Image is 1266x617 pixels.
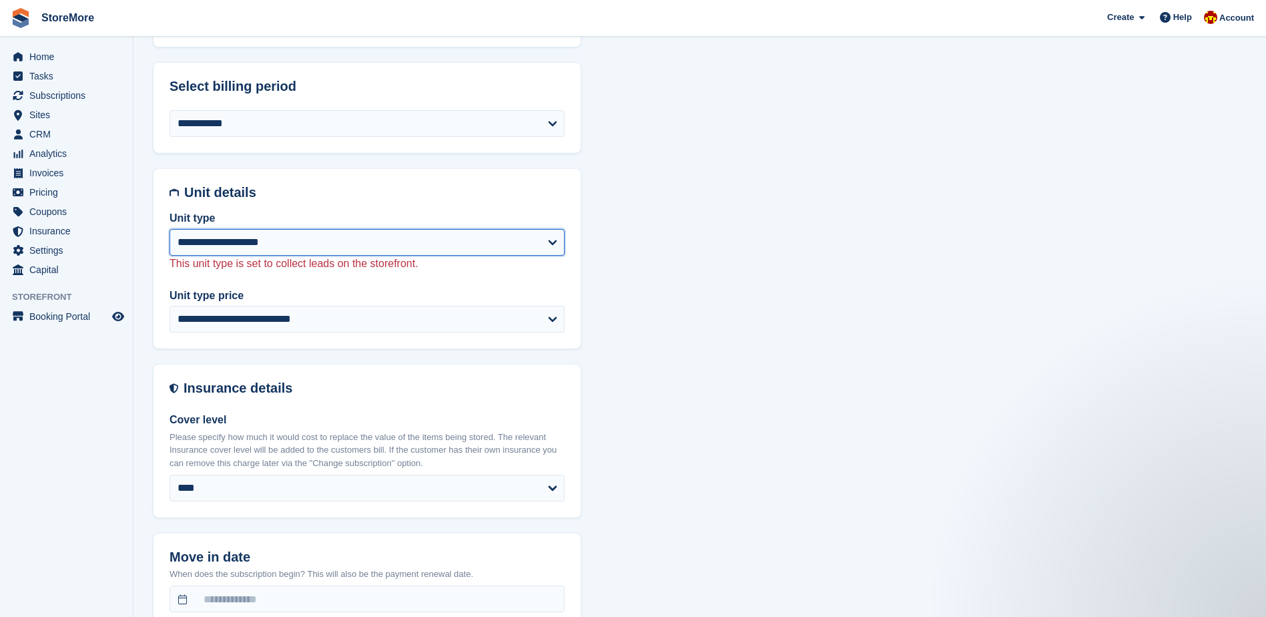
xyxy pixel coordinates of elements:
a: menu [7,307,126,326]
span: Settings [29,241,109,260]
img: Store More Team [1204,11,1217,24]
h2: Unit details [184,185,565,200]
img: unit-details-icon-595b0c5c156355b767ba7b61e002efae458ec76ed5ec05730b8e856ff9ea34a9.svg [170,185,179,200]
a: menu [7,47,126,66]
p: Please specify how much it would cost to replace the value of the items being stored. The relevan... [170,431,565,470]
img: insurance-details-icon-731ffda60807649b61249b889ba3c5e2b5c27d34e2e1fb37a309f0fde93ff34a.svg [170,381,178,396]
a: menu [7,241,126,260]
a: menu [7,125,126,144]
span: Account [1219,11,1254,25]
label: Cover level [170,412,565,428]
label: Unit type price [170,288,565,304]
span: Tasks [29,67,109,85]
a: menu [7,260,126,279]
a: menu [7,144,126,163]
p: When does the subscription begin? This will also be the payment renewal date. [170,568,565,581]
p: This unit type is set to collect leads on the storefront. [170,256,565,272]
h2: Move in date [170,550,565,565]
a: Preview store [110,308,126,325]
a: menu [7,183,126,202]
h2: Insurance details [184,381,565,396]
span: Insurance [29,222,109,240]
a: StoreMore [36,7,99,29]
span: Help [1173,11,1192,24]
img: stora-icon-8386f47178a22dfd0bd8f6a31ec36ba5ce8667c1dd55bd0f319d3a0aa187defe.svg [11,8,31,28]
a: menu [7,86,126,105]
a: menu [7,202,126,221]
a: menu [7,67,126,85]
span: Invoices [29,164,109,182]
span: Create [1107,11,1134,24]
span: Booking Portal [29,307,109,326]
span: Subscriptions [29,86,109,105]
a: menu [7,164,126,182]
span: Capital [29,260,109,279]
h2: Select billing period [170,79,565,94]
span: Pricing [29,183,109,202]
label: Unit type [170,210,565,226]
a: menu [7,106,126,124]
span: Home [29,47,109,66]
span: Storefront [12,290,133,304]
a: menu [7,222,126,240]
span: Coupons [29,202,109,221]
span: Sites [29,106,109,124]
span: CRM [29,125,109,144]
span: Analytics [29,144,109,163]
